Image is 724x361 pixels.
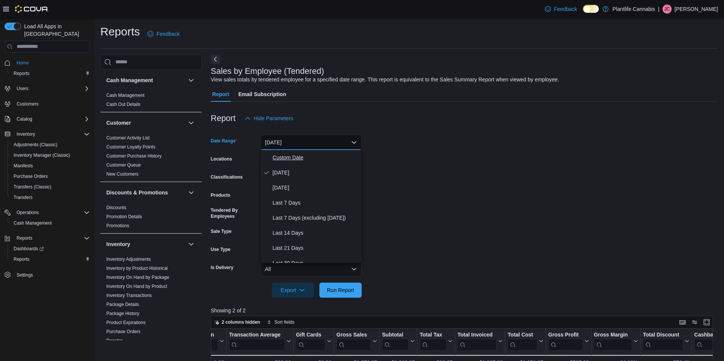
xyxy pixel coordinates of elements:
[694,331,723,338] div: Cashback
[273,213,359,222] span: Last 7 Days (excluding [DATE])
[211,138,238,144] label: Date Range
[542,2,580,17] a: Feedback
[106,265,168,271] span: Inventory by Product Historical
[106,320,146,325] a: Product Expirations
[14,271,36,280] a: Settings
[254,115,293,122] span: Hide Parameters
[554,5,577,13] span: Feedback
[106,274,169,280] span: Inventory On Hand by Package
[211,67,324,76] h3: Sales by Employee (Tendered)
[100,255,202,357] div: Inventory
[106,92,144,98] span: Cash Management
[106,240,130,248] h3: Inventory
[14,208,90,217] span: Operations
[14,58,32,67] a: Home
[2,207,93,218] button: Operations
[11,193,90,202] span: Transfers
[238,87,286,102] span: Email Subscription
[612,5,655,14] p: Plantlife Cannabis
[211,114,236,123] h3: Report
[14,115,35,124] button: Catalog
[11,219,55,228] a: Cash Management
[273,168,359,177] span: [DATE]
[17,235,32,241] span: Reports
[2,129,93,139] button: Inventory
[643,331,683,350] div: Total Discount
[14,220,52,226] span: Cash Management
[261,262,362,277] button: All
[11,151,73,160] a: Inventory Manager (Classic)
[382,331,415,350] button: Subtotal
[106,162,141,168] a: Customer Queue
[457,331,497,338] div: Total Invoiced
[106,292,152,298] span: Inventory Transactions
[11,140,90,149] span: Adjustments (Classic)
[17,116,32,122] span: Catalog
[17,272,33,278] span: Settings
[382,331,409,350] div: Subtotal
[11,161,36,170] a: Manifests
[2,98,93,109] button: Customers
[187,188,196,197] button: Discounts & Promotions
[106,76,185,84] button: Cash Management
[106,171,138,177] a: New Customers
[156,30,179,38] span: Feedback
[2,83,93,94] button: Users
[17,101,38,107] span: Customers
[106,257,151,262] a: Inventory Adjustments
[242,111,296,126] button: Hide Parameters
[8,192,93,203] button: Transfers
[14,84,90,93] span: Users
[663,5,672,14] div: Julie Clarke
[508,331,543,350] button: Total Cost
[273,243,359,252] span: Last 21 Days
[106,93,144,98] a: Cash Management
[211,265,233,271] label: Is Delivery
[106,329,141,334] a: Purchase Orders
[106,302,139,307] a: Package Details
[11,255,90,264] span: Reports
[14,115,90,124] span: Catalog
[264,318,298,327] button: Sort fields
[106,135,150,141] span: Customer Activity List
[327,286,354,294] span: Run Report
[14,270,90,279] span: Settings
[106,338,123,343] a: Reorder
[164,331,218,350] div: Qty Per Transaction
[643,331,683,338] div: Total Discount
[8,171,93,182] button: Purchase Orders
[2,57,93,68] button: Home
[296,331,325,338] div: Gift Cards
[106,205,126,211] span: Discounts
[211,55,220,64] button: Next
[14,163,33,169] span: Manifests
[14,130,90,139] span: Inventory
[14,142,57,148] span: Adjustments (Classic)
[211,174,243,180] label: Classifications
[2,114,93,124] button: Catalog
[211,307,718,314] p: Showing 2 of 2
[2,233,93,243] button: Reports
[14,184,51,190] span: Transfers (Classic)
[336,331,371,338] div: Gross Sales
[594,331,638,350] button: Gross Margin
[11,161,90,170] span: Manifests
[14,194,32,200] span: Transfers
[106,223,129,228] a: Promotions
[222,319,260,325] span: 2 columns hidden
[14,256,29,262] span: Reports
[106,275,169,280] a: Inventory On Hand by Package
[457,331,497,350] div: Total Invoiced
[14,99,41,109] a: Customers
[11,140,60,149] a: Adjustments (Classic)
[382,331,409,338] div: Subtotal
[106,119,185,127] button: Customer
[457,331,503,350] button: Total Invoiced
[164,331,218,338] div: Qty Per Transaction
[106,240,185,248] button: Inventory
[11,172,90,181] span: Purchase Orders
[14,173,48,179] span: Purchase Orders
[336,331,377,350] button: Gross Sales
[8,150,93,161] button: Inventory Manager (Classic)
